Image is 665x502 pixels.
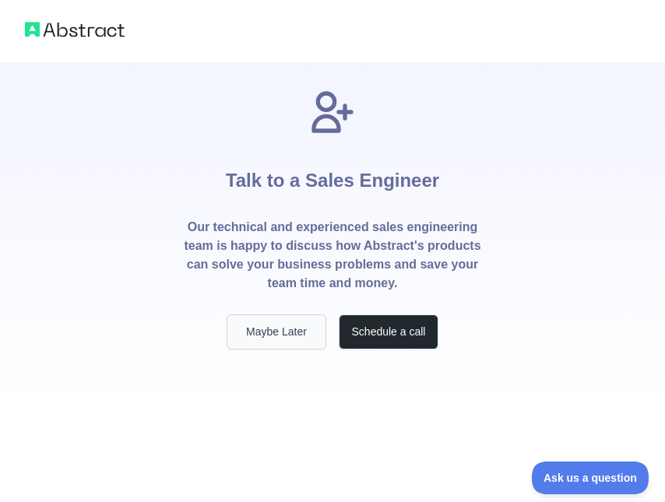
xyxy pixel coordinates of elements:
[226,137,439,218] h1: Talk to a Sales Engineer
[227,314,326,349] button: Maybe Later
[25,19,125,40] img: Abstract logo
[339,314,438,349] button: Schedule a call
[532,462,649,494] iframe: Toggle Customer Support
[183,218,482,293] p: Our technical and experienced sales engineering team is happy to discuss how Abstract's products ...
